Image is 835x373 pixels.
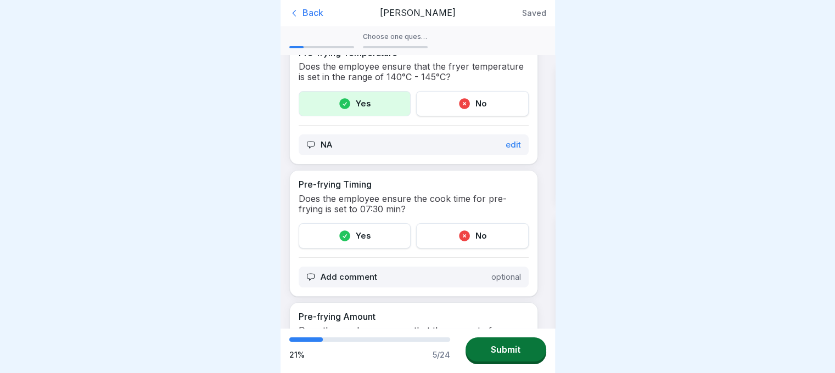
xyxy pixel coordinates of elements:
p: Does the employee ensure that the fryer temperature is set in the range of 140°C - 145°C? [299,61,529,82]
p: Pre-frying Amount [299,312,529,322]
div: No [416,91,529,116]
div: 21 % [289,351,305,360]
p: Does the employee ensure that the amount of raw fries placed in the basket are completly covered ... [299,325,529,346]
p: Saved [522,9,546,18]
div: Yes [299,223,411,248]
p: NA [321,140,332,150]
p: Choose one question to evaluate his theoretical knowledge of the station. [363,33,428,41]
p: Edit [506,140,521,150]
div: 5 / 24 [433,351,450,360]
div: Submit [491,344,520,354]
div: No [416,223,529,248]
button: Submit [466,337,546,361]
p: Pre-frying Timing [299,179,529,190]
p: Does the employee ensure the cook time for pre-frying is set to 07:30 min? [299,194,529,214]
div: Back [289,8,371,19]
p: Add comment [321,272,377,282]
div: Yes [299,91,411,116]
p: [PERSON_NAME] [377,8,458,18]
p: optional [491,272,521,282]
